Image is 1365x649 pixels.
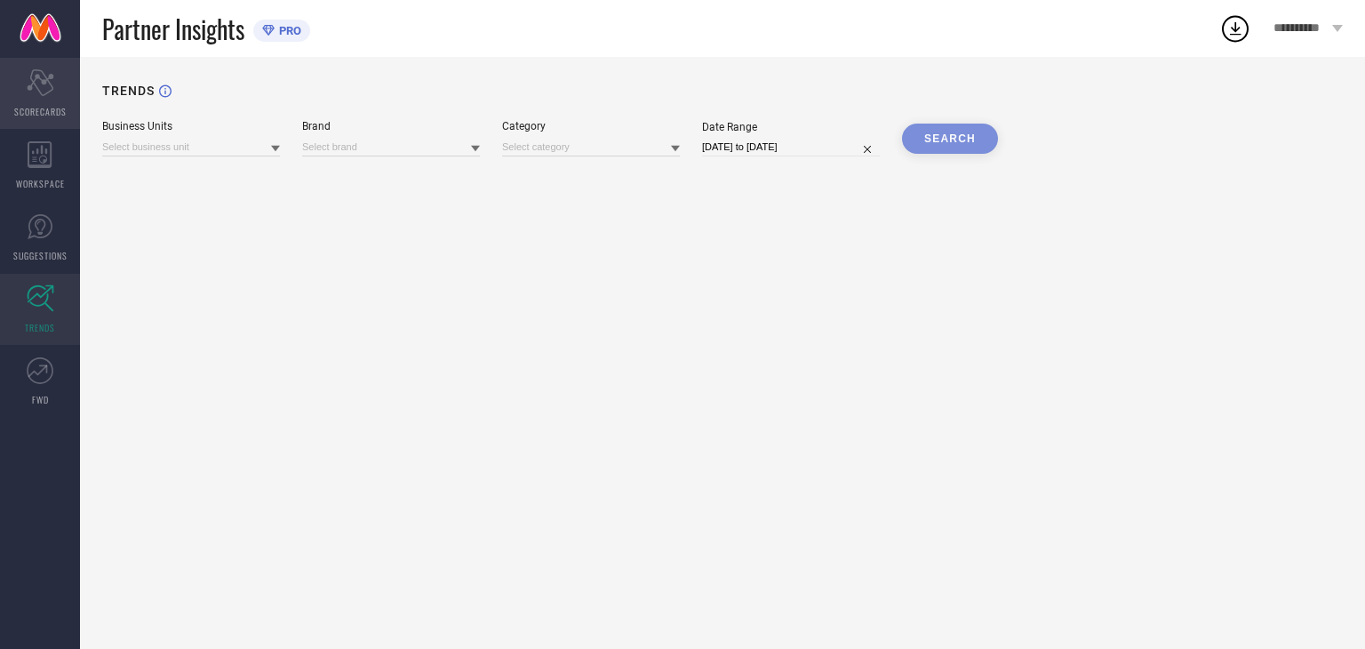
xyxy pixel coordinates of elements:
[502,120,680,132] div: Category
[702,138,880,156] input: Select date range
[302,138,480,156] input: Select brand
[702,121,880,133] div: Date Range
[102,84,155,98] h1: TRENDS
[32,393,49,406] span: FWD
[302,120,480,132] div: Brand
[16,177,65,190] span: WORKSPACE
[102,11,244,47] span: Partner Insights
[1219,12,1251,44] div: Open download list
[13,249,68,262] span: SUGGESTIONS
[25,321,55,334] span: TRENDS
[275,24,301,37] span: PRO
[502,138,680,156] input: Select category
[102,138,280,156] input: Select business unit
[14,105,67,118] span: SCORECARDS
[102,120,280,132] div: Business Units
